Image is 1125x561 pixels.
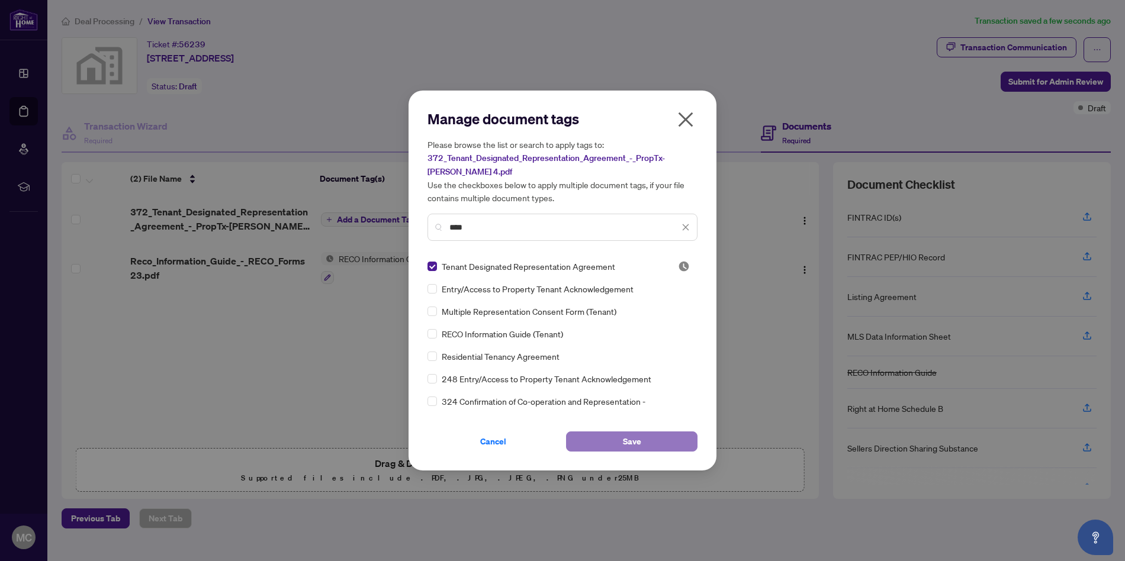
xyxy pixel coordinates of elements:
button: Open asap [1078,520,1113,555]
span: close [676,110,695,129]
h5: Please browse the list or search to apply tags to: Use the checkboxes below to apply multiple doc... [427,138,697,204]
span: close [682,223,690,231]
img: status [678,260,690,272]
span: 324 Confirmation of Co-operation and Representation - Tenant/Landlord [442,395,690,421]
button: Save [566,431,697,452]
span: Entry/Access to Property Tenant Acknowledgement [442,282,634,295]
span: Multiple Representation Consent Form (Tenant) [442,305,616,318]
span: 248 Entry/Access to Property Tenant Acknowledgement [442,372,651,385]
span: Pending Review [678,260,690,272]
button: Cancel [427,431,559,452]
span: Cancel [480,432,506,451]
span: Save [623,432,641,451]
span: Tenant Designated Representation Agreement [442,260,615,273]
span: 372_Tenant_Designated_Representation_Agreement_-_PropTx-[PERSON_NAME] 4.pdf [427,153,665,177]
h2: Manage document tags [427,109,697,128]
span: Residential Tenancy Agreement [442,350,560,363]
span: RECO Information Guide (Tenant) [442,327,563,340]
